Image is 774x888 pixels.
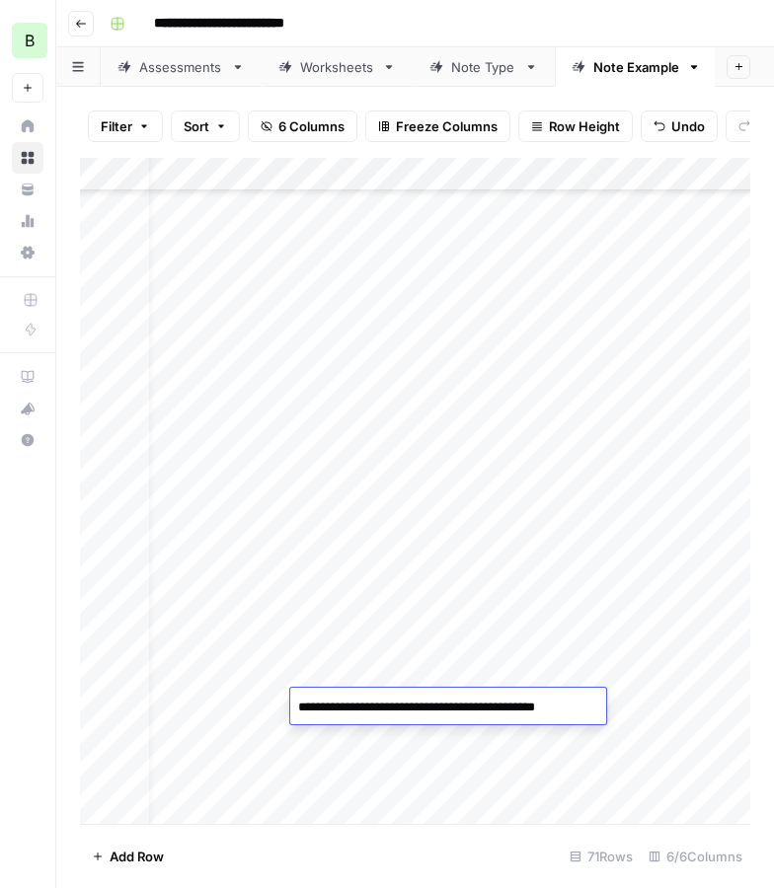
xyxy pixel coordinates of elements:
button: What's new? [12,393,43,424]
div: 6/6 Columns [641,841,750,872]
div: 71 Rows [562,841,641,872]
button: Sort [171,111,240,142]
div: Assessments [139,57,223,77]
a: Note Example [555,47,718,87]
button: Freeze Columns [365,111,510,142]
a: Usage [12,205,43,237]
button: Filter [88,111,163,142]
span: Add Row [110,847,164,866]
div: What's new? [13,394,42,423]
a: Worksheets [262,47,413,87]
span: 6 Columns [278,116,345,136]
button: Row Height [518,111,633,142]
a: Home [12,111,43,142]
span: Undo [671,116,705,136]
div: Note Example [593,57,679,77]
a: Your Data [12,174,43,205]
a: Browse [12,142,43,174]
button: Workspace: Blueprint [12,16,43,65]
a: AirOps Academy [12,361,43,393]
button: Undo [641,111,718,142]
span: Sort [184,116,209,136]
a: Assessments [101,47,262,87]
span: Freeze Columns [396,116,498,136]
div: Note Type [451,57,516,77]
button: 6 Columns [248,111,357,142]
button: Add Row [80,841,176,872]
div: Worksheets [300,57,374,77]
span: Row Height [549,116,620,136]
a: Note Type [413,47,555,87]
span: B [25,29,35,52]
a: Settings [12,237,43,268]
span: Filter [101,116,132,136]
button: Help + Support [12,424,43,456]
